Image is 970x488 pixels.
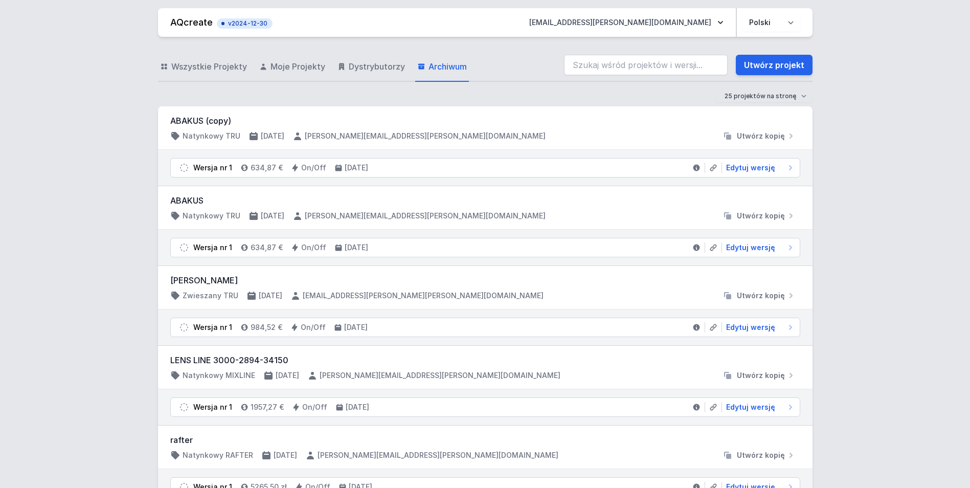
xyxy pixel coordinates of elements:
span: Edytuj wersję [726,242,775,253]
h3: rafter [170,434,800,446]
div: Wersja nr 1 [193,163,232,173]
span: Utwórz kopię [737,370,785,381]
a: Utwórz projekt [736,55,813,75]
a: Wszystkie Projekty [158,52,249,82]
h4: Zwieszany TRU [183,291,238,301]
h4: Natynkowy RAFTER [183,450,253,460]
h3: [PERSON_NAME] [170,274,800,286]
button: Utwórz kopię [718,450,800,460]
h4: On/Off [301,242,326,253]
span: Edytuj wersję [726,402,775,412]
h4: [DATE] [344,322,368,332]
a: Edytuj wersję [722,242,796,253]
h4: [DATE] [276,370,299,381]
h4: On/Off [302,402,327,412]
span: Utwórz kopię [737,450,785,460]
a: Archiwum [415,52,469,82]
button: Utwórz kopię [718,370,800,381]
h4: Natynkowy MIXLINE [183,370,255,381]
div: Wersja nr 1 [193,322,232,332]
h4: Natynkowy TRU [183,131,240,141]
div: Wersja nr 1 [193,402,232,412]
span: Utwórz kopię [737,211,785,221]
a: AQcreate [170,17,213,28]
h4: Natynkowy TRU [183,211,240,221]
button: Utwórz kopię [718,291,800,301]
h4: [DATE] [346,402,369,412]
span: Edytuj wersję [726,322,775,332]
span: Utwórz kopię [737,291,785,301]
input: Szukaj wśród projektów i wersji... [564,55,728,75]
h4: [DATE] [345,242,368,253]
a: Edytuj wersję [722,163,796,173]
h4: [PERSON_NAME][EMAIL_ADDRESS][PERSON_NAME][DOMAIN_NAME] [320,370,560,381]
a: Moje Projekty [257,52,327,82]
button: v2024-12-30 [217,16,273,29]
h4: 984,52 € [251,322,282,332]
a: Edytuj wersję [722,402,796,412]
h4: On/Off [301,322,326,332]
h4: 634,87 € [251,242,283,253]
span: Dystrybutorzy [349,60,405,73]
a: Edytuj wersję [722,322,796,332]
h4: 634,87 € [251,163,283,173]
h3: ABAKUS (copy) [170,115,800,127]
h4: [DATE] [345,163,368,173]
h4: [DATE] [261,211,284,221]
img: draft.svg [179,402,189,412]
img: draft.svg [179,242,189,253]
h4: 1957,27 € [251,402,284,412]
h4: [DATE] [274,450,297,460]
h4: [PERSON_NAME][EMAIL_ADDRESS][PERSON_NAME][DOMAIN_NAME] [318,450,558,460]
img: draft.svg [179,163,189,173]
h4: [DATE] [261,131,284,141]
button: [EMAIL_ADDRESS][PERSON_NAME][DOMAIN_NAME] [521,13,732,32]
span: Utwórz kopię [737,131,785,141]
h4: [PERSON_NAME][EMAIL_ADDRESS][PERSON_NAME][DOMAIN_NAME] [305,131,546,141]
img: draft.svg [179,322,189,332]
select: Wybierz język [743,13,800,32]
span: Wszystkie Projekty [171,60,247,73]
h4: [EMAIL_ADDRESS][PERSON_NAME][PERSON_NAME][DOMAIN_NAME] [303,291,544,301]
div: Wersja nr 1 [193,242,232,253]
h4: On/Off [301,163,326,173]
span: Edytuj wersję [726,163,775,173]
h3: LENS LINE 3000-2894-34150 [170,354,800,366]
a: Dystrybutorzy [335,52,407,82]
button: Utwórz kopię [718,211,800,221]
span: Archiwum [428,60,467,73]
span: Moje Projekty [270,60,325,73]
h3: ABAKUS [170,194,800,207]
h4: [DATE] [259,291,282,301]
button: Utwórz kopię [718,131,800,141]
h4: [PERSON_NAME][EMAIL_ADDRESS][PERSON_NAME][DOMAIN_NAME] [305,211,546,221]
span: v2024-12-30 [222,19,267,28]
